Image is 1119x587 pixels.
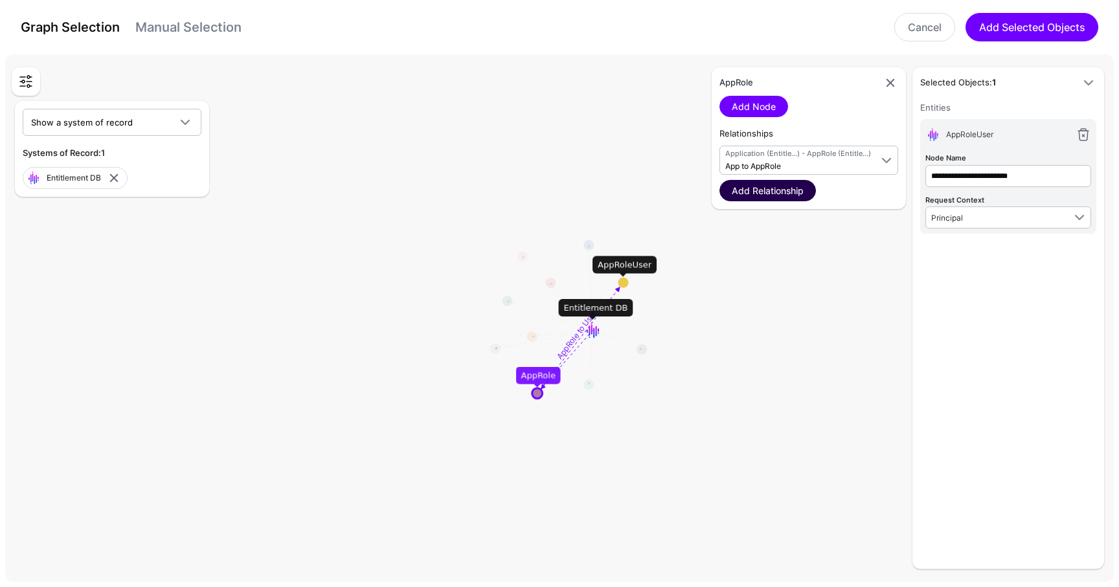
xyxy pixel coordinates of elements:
[719,76,877,89] h5: AppRole
[516,366,561,384] div: AppRole
[47,172,106,184] div: Entitlement DB
[559,299,633,317] div: Entitlement DB
[946,129,993,139] span: AppRoleUser
[992,77,996,87] strong: 1
[23,146,201,159] h5: Systems of Record:
[925,195,984,206] label: Request Context
[894,13,955,41] a: Cancel
[719,180,816,201] a: Add Relationship
[725,148,871,159] span: Application (Entitle...) - AppRole (Entitle...)
[555,309,599,361] textpath: AppRole to User
[920,76,1070,89] h5: Selected Objects:
[21,19,120,35] a: Graph Selection
[719,96,788,117] a: Add Node
[725,161,781,171] span: App to AppRole
[135,19,242,35] a: Manual Selection
[920,101,1096,114] h6: Entities
[719,127,898,140] h5: Relationships
[593,256,657,274] div: AppRoleUser
[26,170,41,186] img: svg+xml;base64,PD94bWwgdmVyc2lvbj0iMS4wIiBlbmNvZGluZz0idXRmLTgiPz4KPCEtLSBHZW5lcmF0b3I6IEFkb2JlIE...
[925,153,966,164] label: Node Name
[925,127,941,142] img: svg+xml;base64,PD94bWwgdmVyc2lvbj0iMS4wIiBlbmNvZGluZz0idXRmLTgiPz4KPCEtLSBHZW5lcmF0b3I6IEFkb2JlIE...
[966,13,1098,41] button: Add Selected Objects
[101,148,105,158] strong: 1
[931,213,963,223] span: Principal
[31,117,133,127] span: Show a system of record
